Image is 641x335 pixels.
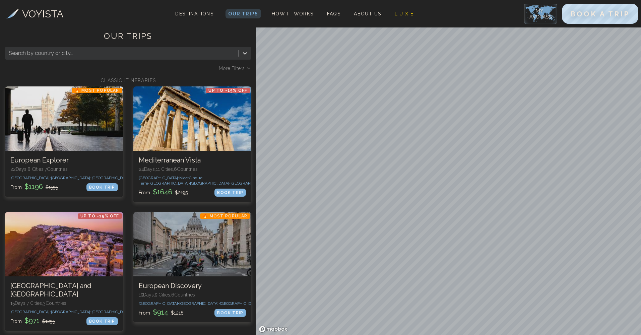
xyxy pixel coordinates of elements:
span: FAQs [327,11,341,16]
div: BOOK TRIP [86,183,118,191]
a: Our Trips [226,9,261,18]
span: L U X E [395,11,414,16]
div: BOOK TRIP [214,189,246,197]
span: $ 1595 [46,185,58,190]
span: [GEOGRAPHIC_DATA] • [220,301,260,306]
span: $ 914 [151,308,170,316]
span: [GEOGRAPHIC_DATA] • [139,301,179,306]
span: $ 1646 [151,188,174,196]
span: $ 971 [23,317,41,325]
p: From [139,187,188,197]
p: From [139,308,184,317]
span: How It Works [272,11,314,16]
a: Mapbox homepage [258,325,288,333]
span: About Us [354,11,381,16]
span: [GEOGRAPHIC_DATA] • [190,181,231,186]
img: My Account [524,4,557,24]
p: 🔥 Most Popular [200,213,250,219]
a: FAQs [324,9,343,18]
p: 15 Days, 7 Cities, 3 Countr ies [10,300,118,307]
span: [GEOGRAPHIC_DATA] • [231,181,271,186]
span: [GEOGRAPHIC_DATA] • [51,310,91,314]
span: Destinations [173,8,216,28]
span: [GEOGRAPHIC_DATA] • [139,176,179,180]
h3: Mediterranean Vista [139,156,246,164]
h1: OUR TRIPS [5,31,251,47]
h3: European Explorer [10,156,118,164]
p: Up to -15% OFF [206,88,250,93]
span: $ 1196 [23,183,44,191]
h2: CLASSIC ITINERARIES [5,77,251,84]
span: $ 1218 [171,310,184,316]
span: $ 2195 [175,190,188,195]
span: BOOK A TRIP [570,10,630,18]
a: Mediterranean VistaUp to -15% OFFMediterranean Vista24Days,11 Cities,6Countries[GEOGRAPHIC_DATA]•... [133,86,252,202]
span: Our Trips [228,11,258,16]
p: From [10,182,58,191]
a: BOOK A TRIP [562,11,638,18]
p: 15 Days, 5 Cities, 6 Countr ies [139,291,246,298]
p: From [10,316,55,325]
a: How It Works [269,9,316,18]
a: Italy and GreeceUp to -15% OFF[GEOGRAPHIC_DATA] and [GEOGRAPHIC_DATA]15Days,7 Cities,3Countries[G... [5,212,123,331]
h3: European Discovery [139,282,246,290]
span: [GEOGRAPHIC_DATA] • [149,181,190,186]
img: Voyista Logo [6,9,19,18]
a: VOYISTA [6,6,63,21]
p: 24 Days, 11 Cities, 6 Countr ies [139,166,246,173]
a: European Explorer🔥 Most PopularEuropean Explorer22Days,8 Cities,7Countries[GEOGRAPHIC_DATA]•[GEOG... [5,86,123,197]
canvas: Map [256,26,641,335]
span: More Filters [219,65,245,72]
span: [GEOGRAPHIC_DATA] • [10,310,51,314]
p: 22 Days, 8 Cities, 7 Countr ies [10,166,118,173]
a: L U X E [392,9,416,18]
span: [GEOGRAPHIC_DATA] • [91,310,132,314]
div: BOOK TRIP [214,309,246,317]
span: $ 1295 [42,319,55,324]
p: 🔥 Most Popular [72,88,122,93]
span: [GEOGRAPHIC_DATA] • [179,301,220,306]
p: Up to -15% OFF [78,213,122,219]
button: BOOK A TRIP [562,4,638,24]
h3: VOYISTA [22,6,63,21]
a: About Us [351,9,384,18]
span: [GEOGRAPHIC_DATA] • [10,176,51,180]
span: [GEOGRAPHIC_DATA] • [91,176,132,180]
a: European Discovery🔥 Most PopularEuropean Discovery15Days,5 Cities,6Countries[GEOGRAPHIC_DATA]•[GE... [133,212,252,322]
div: BOOK TRIP [86,317,118,325]
h3: [GEOGRAPHIC_DATA] and [GEOGRAPHIC_DATA] [10,282,118,298]
span: Nice • [179,176,189,180]
span: [GEOGRAPHIC_DATA] • [51,176,91,180]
